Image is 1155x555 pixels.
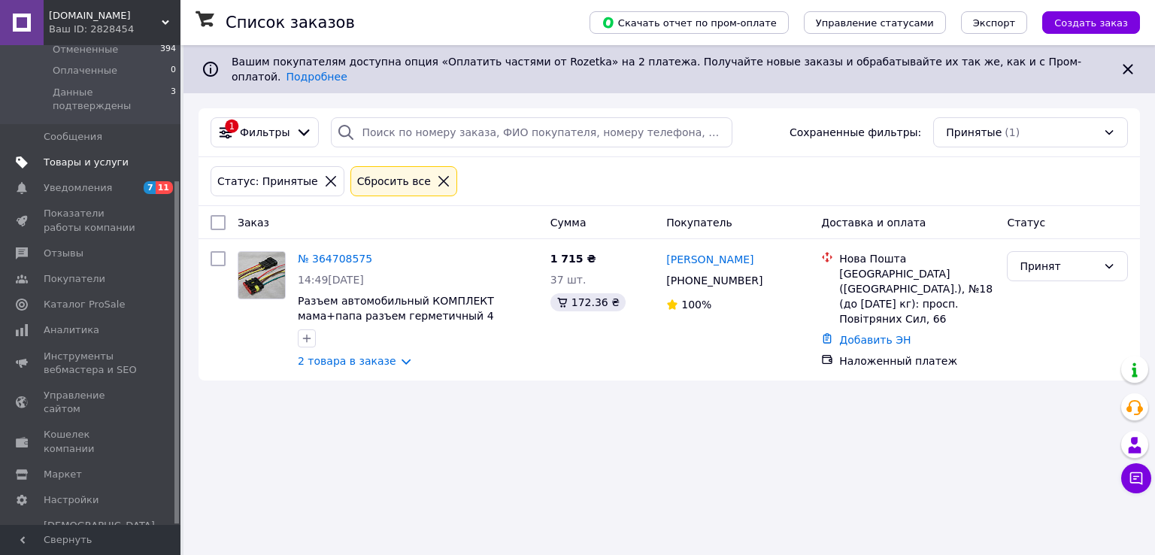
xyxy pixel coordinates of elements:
span: Заказ [238,217,269,229]
span: Autobuttons.prom.ua [49,9,162,23]
a: Фото товару [238,251,286,299]
span: Аналитика [44,323,99,337]
span: Товары и услуги [44,156,129,169]
span: Статус [1007,217,1045,229]
a: Создать заказ [1027,16,1140,28]
span: Уведомления [44,181,112,195]
span: Сообщения [44,130,102,144]
button: Чат с покупателем [1121,463,1151,493]
button: Экспорт [961,11,1027,34]
div: Ваш ID: 2828454 [49,23,180,36]
input: Поиск по номеру заказа, ФИО покупателя, номеру телефона, Email, номеру накладной [331,117,732,147]
span: Каталог ProSale [44,298,125,311]
span: 3 [171,86,176,113]
span: Данные подтверждены [53,86,171,113]
span: Покупатель [666,217,732,229]
span: Экспорт [973,17,1015,29]
span: Отмененные [53,43,118,56]
div: Сбросить все [354,173,434,190]
h1: Список заказов [226,14,355,32]
div: [GEOGRAPHIC_DATA] ([GEOGRAPHIC_DATA].), №18 (до [DATE] кг): просп. Повітряних Сил, 66 [839,266,995,326]
a: Разъем автомобильный КОМПЛЕКТ мама+папа разъем герметичный 4 контакт герметичные разъемы четырехк... [298,295,494,352]
span: Сумма [550,217,587,229]
img: Фото товару [238,252,285,299]
span: Кошелек компании [44,428,139,455]
span: Оплаченные [53,64,117,77]
span: 0 [171,64,176,77]
a: 2 товара в заказе [298,355,396,367]
span: Показатели работы компании [44,207,139,234]
span: 100% [681,299,711,311]
span: [PHONE_NUMBER] [666,274,762,287]
button: Скачать отчет по пром-оплате [590,11,789,34]
span: Отзывы [44,247,83,260]
span: 37 шт. [550,274,587,286]
span: Принятые [946,125,1002,140]
span: Управление сайтом [44,389,139,416]
div: Принят [1020,258,1097,274]
span: Доставка и оплата [821,217,926,229]
button: Управление статусами [804,11,946,34]
span: 11 [156,181,173,194]
a: № 364708575 [298,253,372,265]
div: Наложенный платеж [839,353,995,368]
button: Создать заказ [1042,11,1140,34]
span: Маркет [44,468,82,481]
span: Инструменты вебмастера и SEO [44,350,139,377]
div: Статус: Принятые [214,173,321,190]
a: Подробнее [286,71,347,83]
span: (1) [1005,126,1020,138]
div: Нова Пошта [839,251,995,266]
span: Вашим покупателям доступна опция «Оплатить частями от Rozetka» на 2 платежа. Получайте новые зака... [232,56,1081,83]
span: Создать заказ [1054,17,1128,29]
a: [PERSON_NAME] [666,252,753,267]
a: Добавить ЭН [839,334,911,346]
span: Настройки [44,493,99,507]
span: 7 [144,181,156,194]
span: 14:49[DATE] [298,274,364,286]
span: Управление статусами [816,17,934,29]
span: Фильтры [240,125,290,140]
span: Скачать отчет по пром-оплате [602,16,777,29]
span: 394 [160,43,176,56]
span: Сохраненные фильтры: [790,125,921,140]
span: 1 715 ₴ [550,253,596,265]
span: Покупатели [44,272,105,286]
div: 172.36 ₴ [550,293,626,311]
